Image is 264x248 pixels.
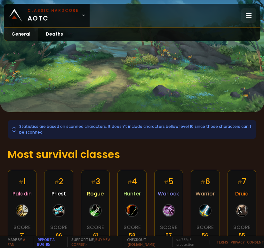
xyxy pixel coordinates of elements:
[4,28,38,41] a: General
[50,223,68,231] div: Score
[93,231,98,239] div: 61
[164,179,169,186] small: #
[38,28,71,41] a: Deaths
[160,223,177,231] div: Score
[54,179,59,186] small: #
[127,179,132,186] small: #
[127,176,137,187] div: 4
[128,242,156,247] a: [DOMAIN_NAME]
[91,179,96,186] small: #
[164,176,173,187] div: 5
[8,147,256,162] h1: Most survival classes
[231,240,244,244] a: Privacy
[19,176,26,187] div: 1
[54,176,63,187] div: 2
[237,176,246,187] div: 7
[19,179,23,186] small: #
[12,190,32,198] span: Paladin
[91,176,100,187] div: 3
[67,237,119,247] span: Support me,
[216,240,228,244] a: Terms
[158,190,179,198] span: Warlock
[123,190,140,198] span: Hunter
[237,179,242,186] small: #
[165,231,172,239] div: 57
[200,176,210,187] div: 6
[71,237,110,247] a: Buy me a coffee
[233,223,251,231] div: Score
[20,231,25,239] div: 71
[239,231,245,239] div: 55
[87,190,104,198] span: Rogue
[200,179,205,186] small: #
[247,240,264,244] a: Consent
[8,120,256,139] div: Statistics are based on scanned characters. It doesn't include characters bellow level 10 since t...
[202,231,208,239] div: 56
[196,223,214,231] div: Score
[8,237,25,247] a: a fan
[129,231,135,239] div: 58
[123,237,168,247] span: Checkout
[123,223,140,231] div: Score
[235,190,249,198] span: Druid
[172,237,206,247] span: v. d752d5 - production
[52,190,66,198] span: Priest
[37,237,55,247] a: Report a bug
[196,190,215,198] span: Warrior
[13,223,31,231] div: Score
[4,237,29,247] span: Made by
[4,4,90,27] a: Classic HardcoreAOTC
[28,8,79,13] small: Classic Hardcore
[28,8,79,23] span: AOTC
[56,231,62,239] div: 66
[87,223,104,231] div: Score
